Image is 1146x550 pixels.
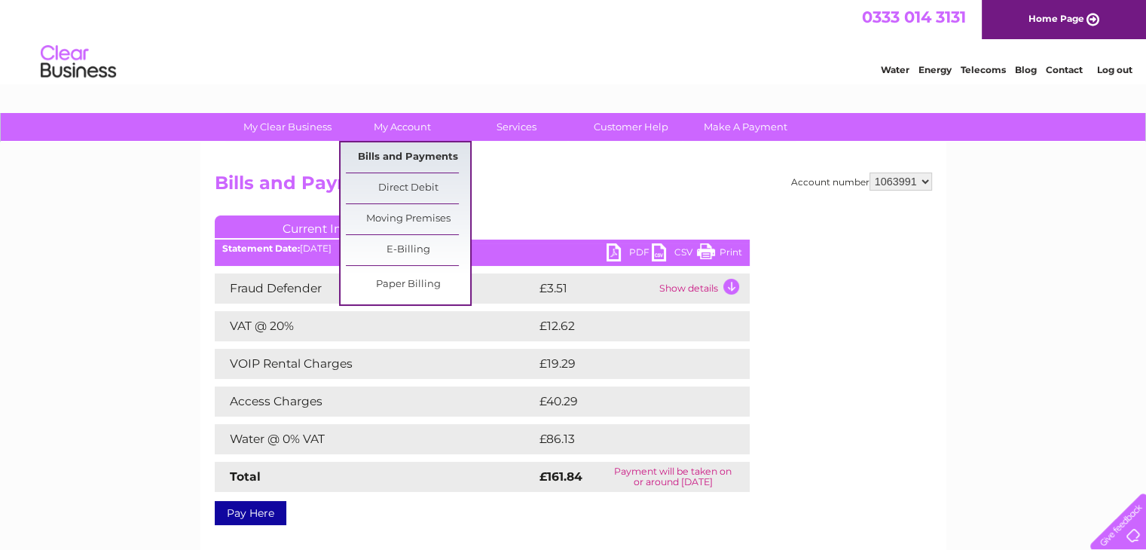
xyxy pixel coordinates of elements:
a: Customer Help [569,113,693,141]
a: Log out [1096,64,1132,75]
td: Show details [656,273,750,304]
td: £86.13 [536,424,718,454]
b: Statement Date: [222,243,300,254]
td: Water @ 0% VAT [215,424,536,454]
a: My Account [340,113,464,141]
td: VAT @ 20% [215,311,536,341]
a: E-Billing [346,235,470,265]
a: Paper Billing [346,270,470,300]
a: Print [697,243,742,265]
a: Moving Premises [346,204,470,234]
td: Fraud Defender [215,273,536,304]
a: Pay Here [215,501,286,525]
a: 0333 014 3131 [862,8,966,26]
td: Payment will be taken on or around [DATE] [597,462,749,492]
a: CSV [652,243,697,265]
a: PDF [607,243,652,265]
a: Blog [1015,64,1037,75]
a: Bills and Payments [346,142,470,173]
td: £19.29 [536,349,718,379]
td: £3.51 [536,273,656,304]
div: Clear Business is a trading name of Verastar Limited (registered in [GEOGRAPHIC_DATA] No. 3667643... [218,8,930,73]
a: Contact [1046,64,1083,75]
td: Access Charges [215,387,536,417]
td: £40.29 [536,387,720,417]
td: £12.62 [536,311,718,341]
td: VOIP Rental Charges [215,349,536,379]
a: My Clear Business [225,113,350,141]
a: Telecoms [961,64,1006,75]
div: Account number [791,173,932,191]
a: Direct Debit [346,173,470,203]
h2: Bills and Payments [215,173,932,201]
a: Make A Payment [683,113,808,141]
a: Services [454,113,579,141]
strong: Total [230,469,261,484]
a: Current Invoice [215,215,441,238]
div: [DATE] [215,243,750,254]
a: Water [881,64,909,75]
a: Energy [918,64,952,75]
img: logo.png [40,39,117,85]
strong: £161.84 [539,469,582,484]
